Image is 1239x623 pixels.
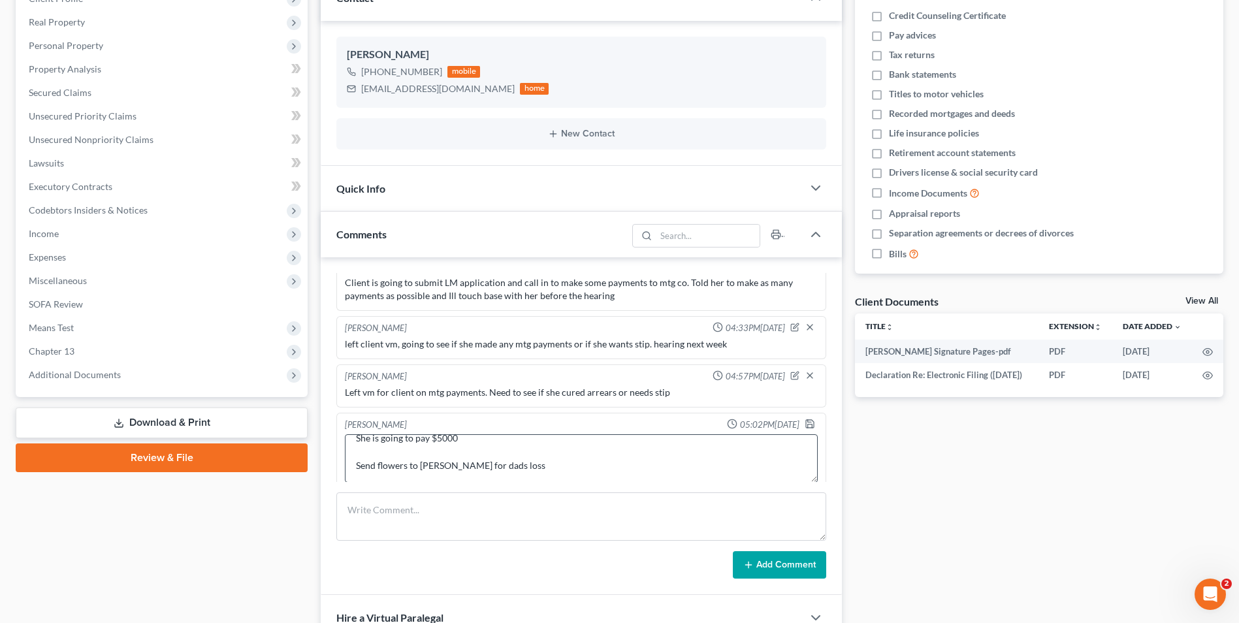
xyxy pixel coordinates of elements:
[1221,579,1232,589] span: 2
[889,207,960,220] span: Appraisal reports
[361,65,442,78] div: [PHONE_NUMBER]
[889,68,956,81] span: Bank statements
[29,134,153,145] span: Unsecured Nonpriority Claims
[29,157,64,168] span: Lawsuits
[520,83,549,95] div: home
[726,370,785,383] span: 04:57PM[DATE]
[18,175,308,199] a: Executory Contracts
[447,66,480,78] div: mobile
[18,104,308,128] a: Unsecured Priority Claims
[29,16,85,27] span: Real Property
[889,127,979,140] span: Life insurance policies
[889,146,1016,159] span: Retirement account statements
[29,110,137,121] span: Unsecured Priority Claims
[29,369,121,380] span: Additional Documents
[18,128,308,152] a: Unsecured Nonpriority Claims
[347,47,816,63] div: [PERSON_NAME]
[1123,321,1182,331] a: Date Added expand_more
[18,293,308,316] a: SOFA Review
[889,166,1038,179] span: Drivers license & social security card
[740,419,799,431] span: 05:02PM[DATE]
[889,107,1015,120] span: Recorded mortgages and deeds
[889,248,907,261] span: Bills
[889,9,1006,22] span: Credit Counseling Certificate
[29,251,66,263] span: Expenses
[16,407,308,438] a: Download & Print
[29,322,74,333] span: Means Test
[889,29,936,42] span: Pay advices
[855,363,1038,387] td: Declaration Re: Electronic Filing ([DATE])
[345,338,818,351] div: left client vm, going to see if she made any mtg payments or if she wants stip. hearing next week
[361,82,515,95] div: [EMAIL_ADDRESS][DOMAIN_NAME]
[29,63,101,74] span: Property Analysis
[1038,363,1112,387] td: PDF
[855,340,1038,363] td: [PERSON_NAME] Signature Pages-pdf
[865,321,893,331] a: Titleunfold_more
[1049,321,1102,331] a: Extensionunfold_more
[29,345,74,357] span: Chapter 13
[1038,340,1112,363] td: PDF
[29,87,91,98] span: Secured Claims
[29,275,87,286] span: Miscellaneous
[733,551,826,579] button: Add Comment
[336,182,385,195] span: Quick Info
[1185,296,1218,306] a: View All
[1174,323,1182,331] i: expand_more
[1112,363,1192,387] td: [DATE]
[29,204,148,216] span: Codebtors Insiders & Notices
[29,298,83,310] span: SOFA Review
[345,276,818,302] div: Client is going to submit LM application and call in to make some payments to mtg co. Told her to...
[29,40,103,51] span: Personal Property
[345,419,407,432] div: [PERSON_NAME]
[18,57,308,81] a: Property Analysis
[886,323,893,331] i: unfold_more
[18,152,308,175] a: Lawsuits
[29,228,59,239] span: Income
[1195,579,1226,610] iframe: Intercom live chat
[889,88,984,101] span: Titles to motor vehicles
[855,295,939,308] div: Client Documents
[345,322,407,335] div: [PERSON_NAME]
[726,322,785,334] span: 04:33PM[DATE]
[889,48,935,61] span: Tax returns
[1094,323,1102,331] i: unfold_more
[347,129,816,139] button: New Contact
[18,81,308,104] a: Secured Claims
[336,228,387,240] span: Comments
[345,386,818,399] div: Left vm for client on mtg payments. Need to see if she cured arrears or needs stip
[889,227,1074,240] span: Separation agreements or decrees of divorces
[16,443,308,472] a: Review & File
[656,225,760,247] input: Search...
[29,181,112,192] span: Executory Contracts
[345,370,407,383] div: [PERSON_NAME]
[889,187,967,200] span: Income Documents
[1112,340,1192,363] td: [DATE]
